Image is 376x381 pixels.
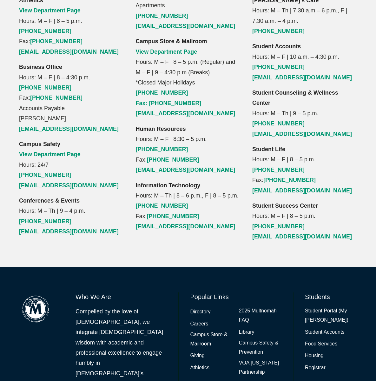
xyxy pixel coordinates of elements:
strong: Conferences & Events [19,197,80,204]
a: View Department Page [19,151,81,157]
a: [EMAIL_ADDRESS][DOMAIN_NAME] [19,126,119,132]
a: Campus Safety & Prevention [239,338,282,357]
strong: Student Life [252,146,285,152]
p: Hours: M – Th | 9 – 4 p.m. [19,196,124,237]
h6: Students [305,292,357,301]
a: [PHONE_NUMBER] [136,13,188,19]
strong: Information Technology [136,182,201,189]
a: [EMAIL_ADDRESS][DOMAIN_NAME] [19,182,119,189]
p: Hours: M – F | 8 – 5 p.m. [252,201,357,242]
a: VOA [US_STATE] Partnership [239,358,282,377]
a: [PHONE_NUMBER] [19,218,71,224]
a: [PHONE_NUMBER] [147,213,199,219]
a: [EMAIL_ADDRESS][DOMAIN_NAME] [136,110,235,117]
p: Hours: M – Th | 9 – 5 p.m. [252,88,357,139]
strong: Student Success Center [252,203,318,209]
a: View Department Page [19,7,81,14]
a: [EMAIL_ADDRESS][DOMAIN_NAME] [252,131,352,137]
a: Food Services [305,339,337,349]
strong: Human Resources [136,126,186,132]
a: View Department Page [136,49,197,55]
img: Multnomah Campus of Jessup University logo [19,292,52,326]
strong: Student Counseling & Wellness Center [252,90,338,106]
a: Careers [190,319,208,329]
a: [EMAIL_ADDRESS][DOMAIN_NAME] [136,167,235,173]
p: Hours: M – F | 8 – 4:30 p.m. Fax: Accounts Payable [PERSON_NAME] [19,62,124,134]
a: [EMAIL_ADDRESS][DOMAIN_NAME] [252,74,352,81]
a: [PHONE_NUMBER] [136,90,188,96]
a: [PHONE_NUMBER] [30,38,82,44]
a: [PHONE_NUMBER] [19,28,71,34]
a: [PHONE_NUMBER] [19,172,71,178]
a: [EMAIL_ADDRESS][DOMAIN_NAME] [252,187,352,194]
a: [PHONE_NUMBER] [136,203,188,209]
a: Athletics [190,363,209,372]
a: [PHONE_NUMBER] [136,146,188,152]
a: Campus Store & Mailroom [190,330,233,349]
a: [PHONE_NUMBER] [252,167,305,173]
p: Hours: M – F | 8 – 5 p.m. Fax: [252,144,357,196]
a: [PHONE_NUMBER] [252,120,305,127]
a: Library [239,328,254,337]
a: [EMAIL_ADDRESS][DOMAIN_NAME] [19,228,119,235]
a: [PHONE_NUMBER] [147,157,199,163]
a: 2025 Multnomah FAQ [239,306,282,325]
a: [PHONE_NUMBER] [19,84,71,91]
strong: Campus Store & Mailroom [136,38,207,44]
a: [EMAIL_ADDRESS][DOMAIN_NAME] [252,233,352,240]
a: [PHONE_NUMBER] [252,64,305,70]
strong: Business Office [19,64,62,70]
a: [EMAIL_ADDRESS][DOMAIN_NAME] [136,223,235,230]
a: Student Portal (My [PERSON_NAME]) [305,306,357,325]
a: [PHONE_NUMBER] [252,223,305,230]
a: Fax: [PHONE_NUMBER] [136,100,201,106]
strong: Campus Safety [19,141,60,147]
p: Hours: M – F | 8 – 5 p.m. (Regular) and M – F | 9 – 4:30 p.m.(Breaks) *Closed Major Holidays [136,36,241,118]
strong: Student Accounts [252,43,301,50]
a: Giving [190,351,204,360]
a: Directory [190,307,210,317]
a: Student Accounts [305,328,345,337]
a: [PHONE_NUMBER] [252,28,305,34]
a: [EMAIL_ADDRESS][DOMAIN_NAME] [136,23,235,29]
a: [PHONE_NUMBER] [30,95,82,101]
p: Hours: M – F | 10 a.m. – 4:30 p.m. [252,41,357,83]
h6: Popular Links [190,292,281,301]
h6: Who We Are [76,292,167,301]
p: Hours: M – F | 8:30 – 5 p.m. Fax: [136,124,241,175]
p: Hours: 24/7 [19,139,124,190]
a: Housing [305,351,324,360]
a: Registrar [305,363,326,372]
a: [EMAIL_ADDRESS][DOMAIN_NAME] [19,49,119,55]
a: [PHONE_NUMBER] [263,177,316,183]
p: Hours: M – Th | 8 – 6 p.m., F | 8 – 5 p.m. Fax: [136,180,241,232]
